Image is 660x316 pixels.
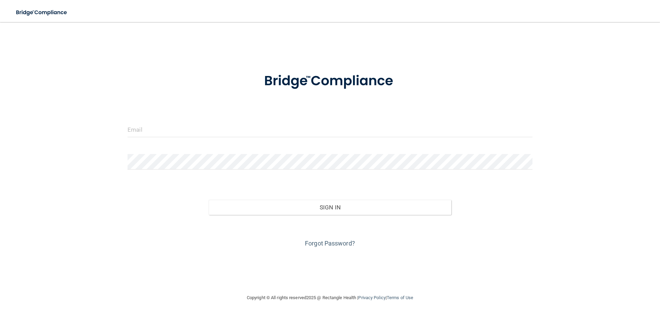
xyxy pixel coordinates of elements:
[358,295,385,300] a: Privacy Policy
[305,240,355,247] a: Forgot Password?
[250,63,410,99] img: bridge_compliance_login_screen.278c3ca4.svg
[387,295,413,300] a: Terms of Use
[128,122,532,137] input: Email
[205,287,455,309] div: Copyright © All rights reserved 2025 @ Rectangle Health | |
[209,200,452,215] button: Sign In
[10,6,74,20] img: bridge_compliance_login_screen.278c3ca4.svg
